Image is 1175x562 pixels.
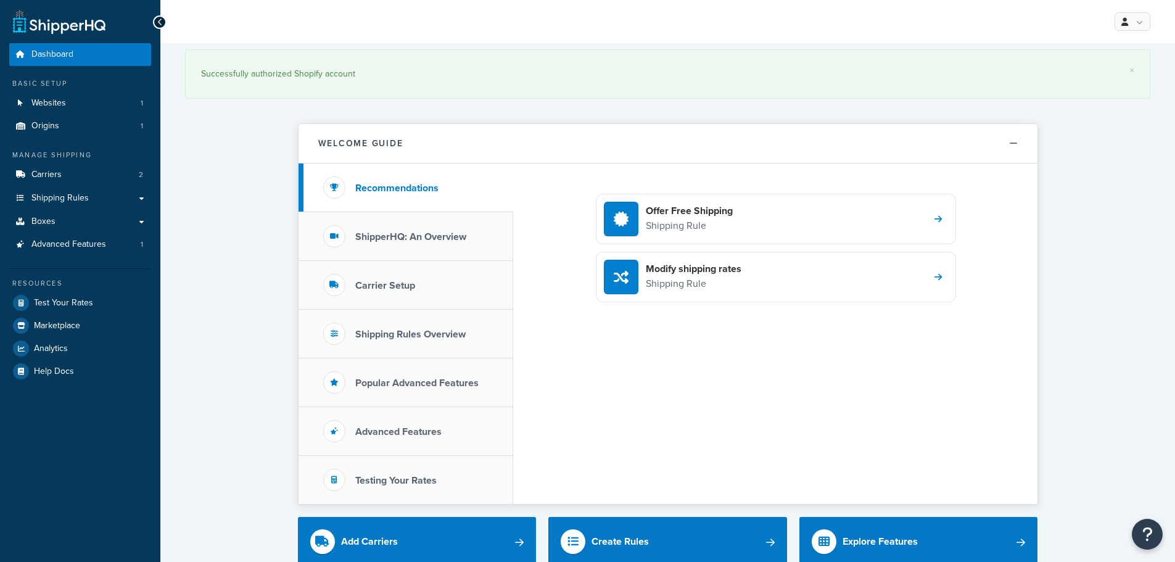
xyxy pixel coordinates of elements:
span: 2 [139,170,143,180]
span: 1 [141,98,143,109]
span: Marketplace [34,321,80,331]
h3: ShipperHQ: An Overview [355,231,466,242]
li: Advanced Features [9,233,151,256]
h4: Modify shipping rates [646,262,741,276]
span: Boxes [31,217,56,227]
a: Analytics [9,337,151,360]
span: 1 [141,239,143,250]
a: Boxes [9,210,151,233]
button: Open Resource Center [1132,519,1163,550]
span: Analytics [34,344,68,354]
li: Origins [9,115,151,138]
a: Origins1 [9,115,151,138]
span: Carriers [31,170,62,180]
span: Websites [31,98,66,109]
p: Shipping Rule [646,276,741,292]
span: Origins [31,121,59,131]
span: Advanced Features [31,239,106,250]
div: Explore Features [843,533,918,550]
div: Basic Setup [9,78,151,89]
div: Resources [9,278,151,289]
h3: Recommendations [355,183,439,194]
li: Websites [9,92,151,115]
h3: Shipping Rules Overview [355,329,466,340]
h4: Offer Free Shipping [646,204,733,218]
h3: Carrier Setup [355,280,415,291]
div: Successfully authorized Shopify account [201,65,1134,83]
span: Dashboard [31,49,73,60]
a: Shipping Rules [9,187,151,210]
a: Test Your Rates [9,292,151,314]
div: Create Rules [592,533,649,550]
div: Manage Shipping [9,150,151,160]
a: Carriers2 [9,163,151,186]
span: 1 [141,121,143,131]
span: Help Docs [34,366,74,377]
button: Welcome Guide [299,124,1037,163]
a: × [1129,65,1134,75]
span: Test Your Rates [34,298,93,308]
div: Add Carriers [341,533,398,550]
a: Help Docs [9,360,151,382]
a: Websites1 [9,92,151,115]
h2: Welcome Guide [318,139,403,148]
a: Dashboard [9,43,151,66]
a: Marketplace [9,315,151,337]
li: Carriers [9,163,151,186]
h3: Popular Advanced Features [355,378,479,389]
a: Advanced Features1 [9,233,151,256]
span: Shipping Rules [31,193,89,204]
h3: Advanced Features [355,426,442,437]
p: Shipping Rule [646,218,733,234]
h3: Testing Your Rates [355,475,437,486]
